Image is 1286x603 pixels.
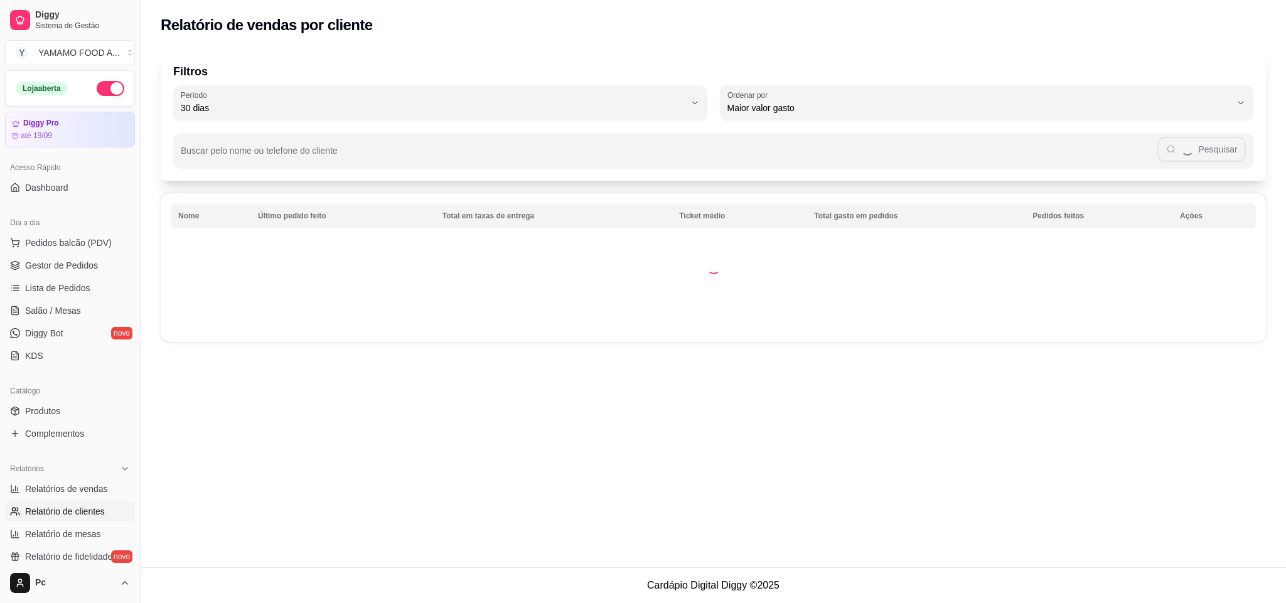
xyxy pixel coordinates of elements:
p: Filtros [173,63,1253,80]
span: Sistema de Gestão [35,21,130,31]
span: Relatório de fidelidade [25,550,112,563]
span: Relatórios de vendas [25,483,108,495]
button: Select a team [5,40,135,65]
label: Período [181,90,211,100]
article: até 19/09 [21,131,52,141]
div: Acesso Rápido [5,157,135,178]
input: Buscar pelo nome ou telefone do cliente [181,149,1157,162]
button: Pc [5,568,135,598]
span: Pedidos balcão (PDV) [25,237,112,249]
span: 30 dias [181,102,685,114]
span: Dashboard [25,181,68,194]
a: Gestor de Pedidos [5,255,135,275]
span: Relatório de clientes [25,505,105,518]
span: Maior valor gasto [727,102,1231,114]
button: Pedidos balcão (PDV) [5,233,135,253]
button: Alterar Status [97,81,124,96]
span: Gestor de Pedidos [25,259,98,272]
div: Dia a dia [5,213,135,233]
a: KDS [5,346,135,366]
span: Relatório de mesas [25,528,101,540]
div: Loading [707,262,720,274]
a: Relatório de mesas [5,524,135,544]
a: Diggy Proaté 19/09 [5,112,135,147]
a: Relatório de clientes [5,501,135,521]
a: Relatório de fidelidadenovo [5,547,135,567]
span: Diggy [35,9,130,21]
button: Ordenar porMaior valor gasto [720,85,1254,120]
a: Relatórios de vendas [5,479,135,499]
a: Lista de Pedidos [5,278,135,298]
h2: Relatório de vendas por cliente [161,15,373,35]
div: Catálogo [5,381,135,401]
button: Período30 dias [173,85,707,120]
a: DiggySistema de Gestão [5,5,135,35]
span: Pc [35,577,115,589]
a: Salão / Mesas [5,301,135,321]
a: Diggy Botnovo [5,323,135,343]
span: Complementos [25,427,84,440]
a: Complementos [5,424,135,444]
span: Lista de Pedidos [25,282,90,294]
a: Produtos [5,401,135,421]
footer: Cardápio Digital Diggy © 2025 [141,567,1286,603]
div: Loja aberta [16,82,68,95]
span: Produtos [25,405,60,417]
span: KDS [25,350,43,362]
span: Salão / Mesas [25,304,81,317]
span: Diggy Bot [25,327,63,339]
span: Y [16,46,28,59]
div: YAMAMO FOOD A ... [38,46,120,59]
a: Dashboard [5,178,135,198]
article: Diggy Pro [23,119,59,128]
span: Relatórios [10,464,44,474]
label: Ordenar por [727,90,772,100]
